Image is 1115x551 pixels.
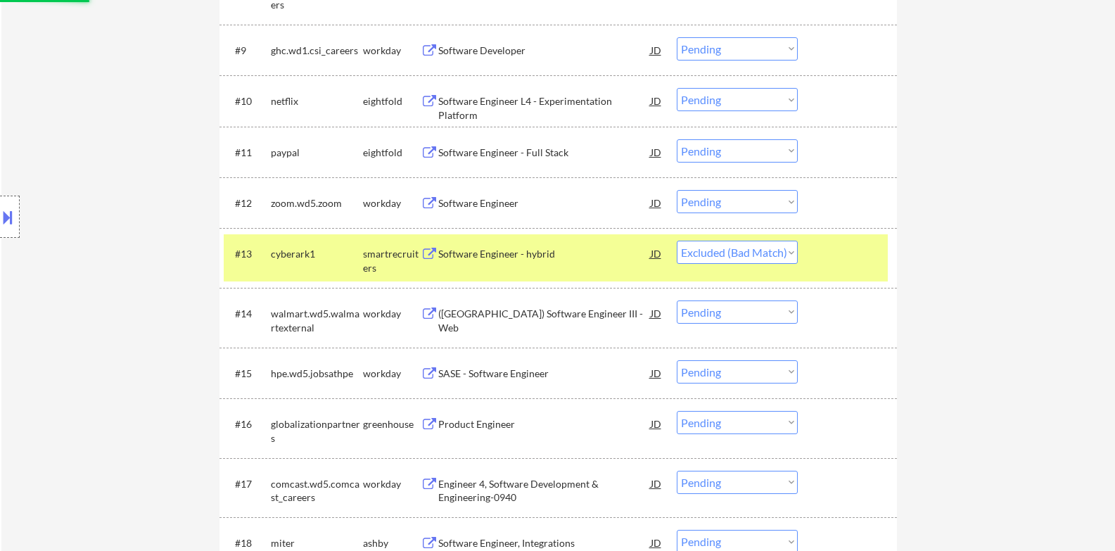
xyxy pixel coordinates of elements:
[649,241,663,266] div: JD
[271,247,363,261] div: cyberark1
[438,536,651,550] div: Software Engineer, Integrations
[438,44,651,58] div: Software Developer
[235,536,260,550] div: #18
[363,94,421,108] div: eightfold
[363,307,421,321] div: workday
[438,247,651,261] div: Software Engineer - hybrid
[649,190,663,215] div: JD
[271,196,363,210] div: zoom.wd5.zoom
[235,417,260,431] div: #16
[649,37,663,63] div: JD
[363,367,421,381] div: workday
[271,94,363,108] div: netflix
[438,146,651,160] div: Software Engineer - Full Stack
[235,477,260,491] div: #17
[438,367,651,381] div: SASE - Software Engineer
[363,44,421,58] div: workday
[438,477,651,505] div: Engineer 4, Software Development & Engineering-0940
[271,307,363,334] div: walmart.wd5.walmartexternal
[235,44,260,58] div: #9
[438,196,651,210] div: Software Engineer
[271,417,363,445] div: globalizationpartners
[649,88,663,113] div: JD
[438,417,651,431] div: Product Engineer
[271,477,363,505] div: comcast.wd5.comcast_careers
[271,367,363,381] div: hpe.wd5.jobsathpe
[438,94,651,122] div: Software Engineer L4 - Experimentation Platform
[649,360,663,386] div: JD
[271,44,363,58] div: ghc.wd1.csi_careers
[649,411,663,436] div: JD
[271,536,363,550] div: miter
[649,300,663,326] div: JD
[363,247,421,274] div: smartrecruiters
[363,477,421,491] div: workday
[363,196,421,210] div: workday
[438,307,651,334] div: ([GEOGRAPHIC_DATA]) Software Engineer III - Web
[649,139,663,165] div: JD
[363,536,421,550] div: ashby
[649,471,663,496] div: JD
[271,146,363,160] div: paypal
[235,367,260,381] div: #15
[363,417,421,431] div: greenhouse
[363,146,421,160] div: eightfold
